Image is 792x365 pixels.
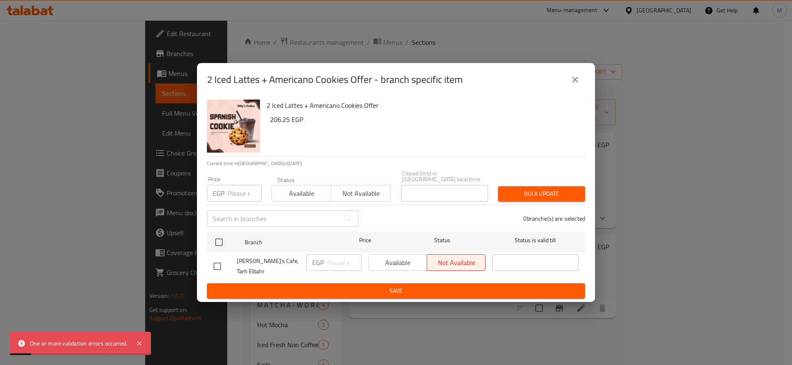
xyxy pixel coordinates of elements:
[207,100,260,153] img: 2 Iced Lattes + Americano Cookies Offer
[267,100,578,111] h6: 2 Iced Lattes + Americano Cookies Offer
[214,286,578,296] span: Save
[399,235,486,246] span: Status
[331,185,391,202] button: Not available
[207,73,463,86] h2: 2 Iced Lattes + Americano Cookies Offer - branch specific item
[498,186,585,202] button: Bulk update
[523,214,585,223] p: 0 branche(s) are selected
[335,187,387,200] span: Not available
[492,235,578,246] span: Status is valid till
[505,189,578,199] span: Bulk update
[338,235,393,246] span: Price
[270,114,578,125] h6: 206.25 EGP
[312,258,324,268] p: EGP
[207,210,340,227] input: Search in branches
[272,185,331,202] button: Available
[327,254,362,271] input: Please enter price
[207,160,585,167] p: Current time in [GEOGRAPHIC_DATA] is [DATE]
[30,339,128,348] div: One or more validation errors occurred.
[565,70,585,90] button: close
[245,237,331,248] span: Branch
[237,256,300,277] span: [PERSON_NAME]'s Cafe, Tarh Elbahr
[275,187,328,200] span: Available
[228,185,262,202] input: Please enter price
[207,283,585,299] button: Save
[213,188,224,198] p: EGP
